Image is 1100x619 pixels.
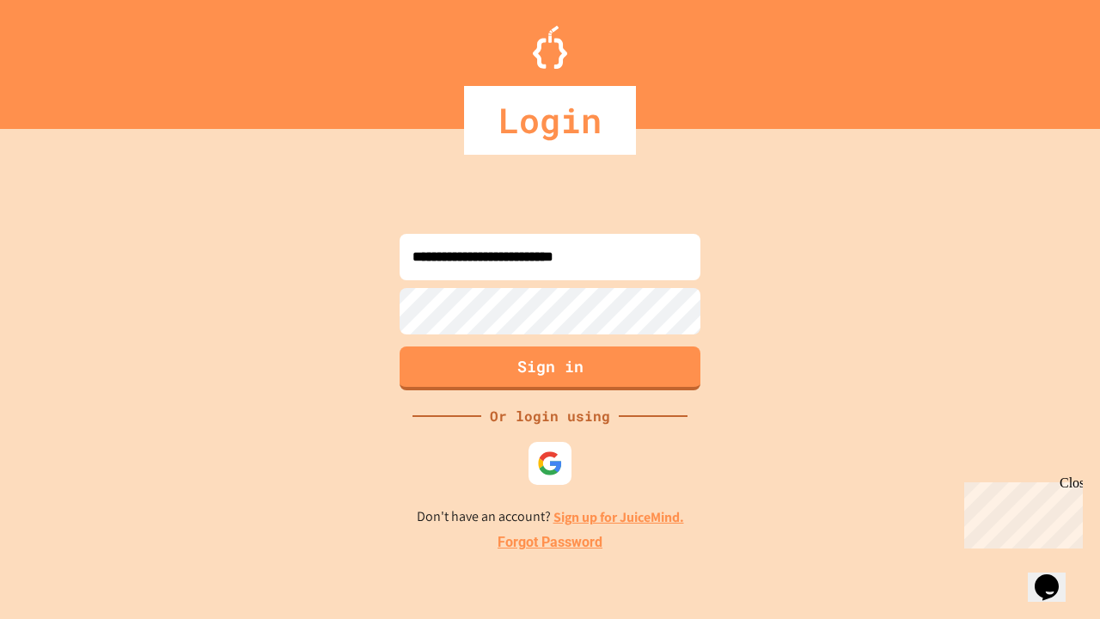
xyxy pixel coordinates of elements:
[533,26,567,69] img: Logo.svg
[7,7,119,109] div: Chat with us now!Close
[417,506,684,528] p: Don't have an account?
[553,508,684,526] a: Sign up for JuiceMind.
[1028,550,1083,602] iframe: chat widget
[537,450,563,476] img: google-icon.svg
[957,475,1083,549] iframe: chat widget
[400,346,700,390] button: Sign in
[498,532,602,553] a: Forgot Password
[481,406,619,426] div: Or login using
[464,86,636,155] div: Login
